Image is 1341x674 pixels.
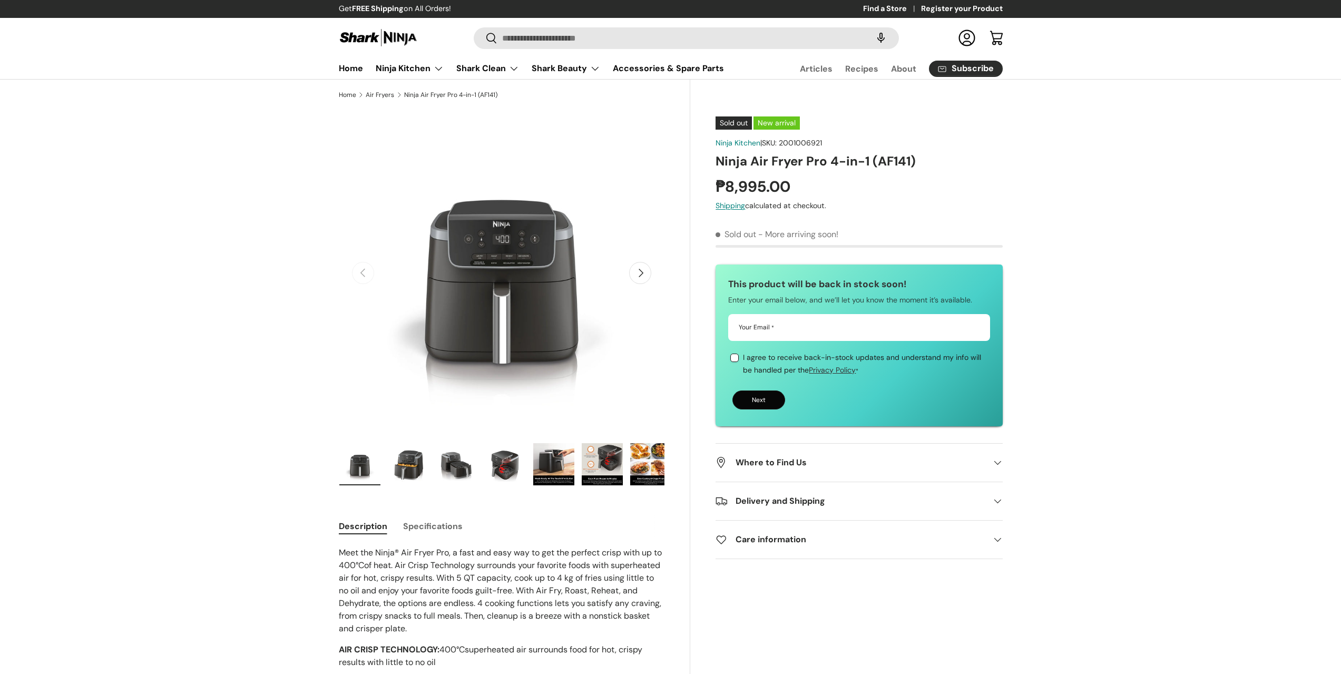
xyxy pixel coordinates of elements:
a: Ninja Kitchen [716,138,760,148]
a: Register your Product [921,3,1003,15]
p: Meet the Ninja® Air Fryer Pro, a fast and easy way to get the perfect crisp with up to 400 of hea... [339,546,665,635]
speech-search-button: Search by voice [864,26,898,50]
button: Specifications [403,514,463,538]
a: Shark Beauty [532,58,600,79]
img: Ninja Air Fryer Pro 4-in-1 (AF141) [533,443,574,485]
summary: Care information [716,521,1002,559]
span: Sold out [716,116,752,130]
h1: Ninja Air Fryer Pro 4-in-1 (AF141) [716,153,1002,169]
summary: Delivery and Shipping [716,482,1002,520]
summary: Shark Clean [450,58,525,79]
a: Privacy Policy [809,365,856,375]
span: New arrival [753,116,800,130]
img: Shark Ninja Philippines [339,27,418,48]
a: Recipes [845,58,878,79]
nav: Secondary [775,58,1003,79]
a: Ninja Kitchen [376,58,444,79]
h2: Where to Find Us [716,456,985,469]
nav: Breadcrumbs [339,90,691,100]
p: Enter your email below, and we’ll let you know the moment it’s available. [728,294,990,307]
a: Air Fryers [366,92,394,98]
p: 400 superheated air surrounds food for hot, crispy results with little to no oil [339,643,665,669]
img: Ninja Air Fryer Pro 4-in-1 (AF141) [388,443,429,485]
a: Ninja Air Fryer Pro 4-in-1 (AF141) [404,92,497,98]
span: Subscribe [952,64,994,73]
img: Ninja Air Fryer Pro 4-in-1 (AF141) [436,443,477,485]
strong: AIR CRISP TECHNOLOGY: [339,644,439,655]
span: I agree to receive back-in-stock updates and understand my info will be handled per the [743,353,981,375]
p: Get on All Orders! [339,3,451,15]
h2: Care information [716,533,985,546]
img: Ninja Air Fryer Pro 4-in-1 (AF141) [630,443,671,485]
a: Accessories & Spare Parts [613,58,724,79]
span: | [760,138,822,148]
span: Sold out [716,229,756,240]
media-gallery: Gallery Viewer [339,110,665,489]
a: Shipping [716,201,745,210]
img: https://sharkninja.com.ph/products/ninja-air-fryer-pro-4-in-1-af141 [339,443,380,485]
a: Home [339,92,356,98]
a: Home [339,58,363,79]
span: °C [456,644,465,655]
summary: Ninja Kitchen [369,58,450,79]
div: calculated at checkout. [716,200,1002,211]
strong: FREE Shipping [352,4,404,13]
button: Next [732,390,785,409]
a: Articles [800,58,833,79]
summary: Shark Beauty [525,58,606,79]
img: Ninja Air Fryer Pro 4-in-1 (AF141) [582,443,623,485]
span: 2001006921 [779,138,822,148]
h3: This product will be back in stock soon! [728,277,990,291]
span: SKU: [762,138,777,148]
a: Shark Clean [456,58,519,79]
button: Description [339,514,387,538]
h2: Delivery and Shipping [716,495,985,507]
nav: Primary [339,58,724,79]
summary: Where to Find Us [716,444,1002,482]
span: °C [356,560,364,571]
a: Find a Store [863,3,921,15]
p: - More arriving soon! [758,229,838,240]
strong: ₱8,995.00 [716,177,793,197]
a: Subscribe [929,61,1003,77]
img: Ninja Air Fryer Pro 4-in-1 (AF141) [485,443,526,485]
a: About [891,58,916,79]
